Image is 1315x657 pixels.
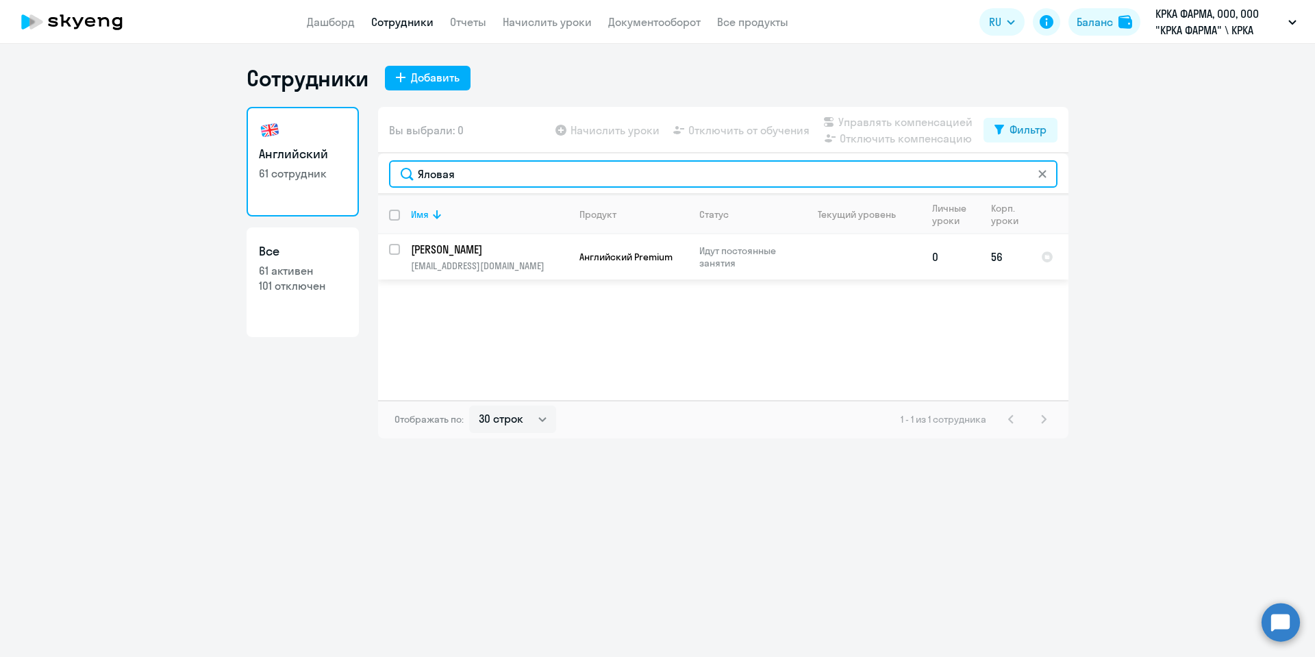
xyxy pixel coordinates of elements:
p: [EMAIL_ADDRESS][DOMAIN_NAME] [411,260,568,272]
div: Корп. уроки [991,202,1029,227]
div: Имя [411,208,429,221]
span: Вы выбрали: 0 [389,122,464,138]
button: КРКА ФАРМА, ООО, ООО "КРКА ФАРМА" \ КРКА ФАРМА [1149,5,1303,38]
div: Текущий уровень [818,208,896,221]
span: Английский Premium [579,251,673,263]
div: Статус [699,208,793,221]
div: Корп. уроки [991,202,1020,227]
span: Отображать по: [394,413,464,425]
a: Начислить уроки [503,15,592,29]
div: Продукт [579,208,616,221]
a: Дашборд [307,15,355,29]
a: Все61 активен101 отключен [247,227,359,337]
div: Продукт [579,208,688,221]
div: Текущий уровень [805,208,920,221]
button: Добавить [385,66,471,90]
p: 101 отключен [259,278,347,293]
p: [PERSON_NAME] [411,242,566,257]
img: english [259,119,281,141]
span: 1 - 1 из 1 сотрудника [901,413,986,425]
a: Отчеты [450,15,486,29]
button: RU [979,8,1025,36]
div: Личные уроки [932,202,979,227]
div: Статус [699,208,729,221]
td: 0 [921,234,980,280]
div: Добавить [411,69,460,86]
img: balance [1118,15,1132,29]
p: 61 активен [259,263,347,278]
div: Фильтр [1010,121,1047,138]
button: Балансbalance [1068,8,1140,36]
h3: Все [259,243,347,260]
h3: Английский [259,145,347,163]
a: [PERSON_NAME] [411,242,568,257]
h1: Сотрудники [247,64,368,92]
p: 61 сотрудник [259,166,347,181]
a: Документооборот [608,15,701,29]
p: Идут постоянные занятия [699,245,793,269]
div: Имя [411,208,568,221]
div: Баланс [1077,14,1113,30]
a: Все продукты [717,15,788,29]
p: КРКА ФАРМА, ООО, ООО "КРКА ФАРМА" \ КРКА ФАРМА [1155,5,1283,38]
a: Сотрудники [371,15,434,29]
div: Личные уроки [932,202,970,227]
button: Фильтр [984,118,1057,142]
input: Поиск по имени, email, продукту или статусу [389,160,1057,188]
td: 56 [980,234,1030,280]
span: RU [989,14,1001,30]
a: Английский61 сотрудник [247,107,359,216]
